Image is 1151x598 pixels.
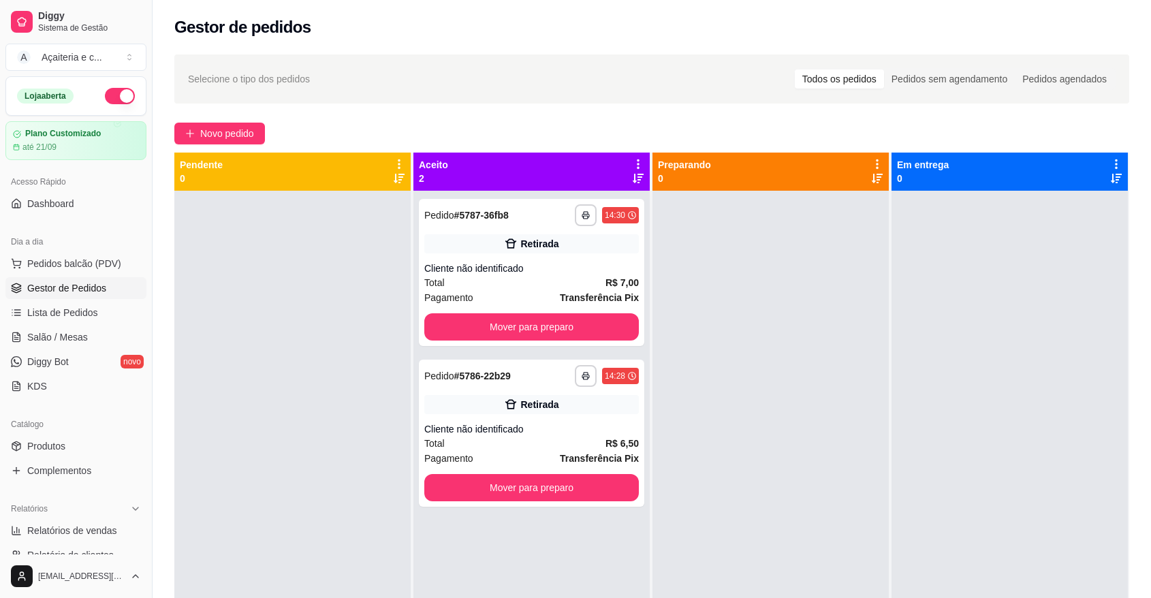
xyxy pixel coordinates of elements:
div: Retirada [520,398,558,411]
span: Relatórios de vendas [27,524,117,537]
span: Pagamento [424,451,473,466]
span: Pagamento [424,290,473,305]
span: KDS [27,379,47,393]
strong: Transferência Pix [560,453,639,464]
a: Gestor de Pedidos [5,277,146,299]
span: Relatórios [11,503,48,514]
p: Em entrega [897,158,949,172]
span: Novo pedido [200,126,254,141]
div: 14:28 [605,371,625,381]
span: Relatório de clientes [27,548,114,562]
span: Pedido [424,210,454,221]
span: Diggy [38,10,141,22]
strong: R$ 6,50 [605,438,639,449]
div: 14:30 [605,210,625,221]
button: Alterar Status [105,88,135,104]
div: Cliente não identificado [424,422,639,436]
span: Lista de Pedidos [27,306,98,319]
article: Plano Customizado [25,129,101,139]
span: Pedido [424,371,454,381]
strong: Transferência Pix [560,292,639,303]
a: Lista de Pedidos [5,302,146,324]
a: Produtos [5,435,146,457]
span: Total [424,275,445,290]
span: Diggy Bot [27,355,69,368]
span: Gestor de Pedidos [27,281,106,295]
button: Mover para preparo [424,313,639,341]
div: Pedidos agendados [1015,69,1114,89]
span: A [17,50,31,64]
div: Açaiteria e c ... [42,50,102,64]
span: plus [185,129,195,138]
p: 0 [897,172,949,185]
div: Retirada [520,237,558,251]
div: Dia a dia [5,231,146,253]
a: Plano Customizadoaté 21/09 [5,121,146,160]
span: Salão / Mesas [27,330,88,344]
p: Aceito [419,158,448,172]
span: [EMAIL_ADDRESS][DOMAIN_NAME] [38,571,125,582]
button: Mover para preparo [424,474,639,501]
span: Sistema de Gestão [38,22,141,33]
a: Relatórios de vendas [5,520,146,541]
div: Acesso Rápido [5,171,146,193]
a: Diggy Botnovo [5,351,146,373]
div: Cliente não identificado [424,262,639,275]
span: Complementos [27,464,91,477]
p: 0 [658,172,711,185]
button: Select a team [5,44,146,71]
a: Dashboard [5,193,146,215]
div: Todos os pedidos [795,69,884,89]
p: 2 [419,172,448,185]
button: [EMAIL_ADDRESS][DOMAIN_NAME] [5,560,146,593]
p: 0 [180,172,223,185]
strong: # 5787-36fb8 [454,210,509,221]
span: Pedidos balcão (PDV) [27,257,121,270]
article: até 21/09 [22,142,57,153]
p: Pendente [180,158,223,172]
span: Produtos [27,439,65,453]
strong: R$ 7,00 [605,277,639,288]
div: Loja aberta [17,89,74,104]
a: Relatório de clientes [5,544,146,566]
span: Selecione o tipo dos pedidos [188,72,310,86]
a: Salão / Mesas [5,326,146,348]
button: Pedidos balcão (PDV) [5,253,146,274]
div: Pedidos sem agendamento [884,69,1015,89]
a: KDS [5,375,146,397]
h2: Gestor de pedidos [174,16,311,38]
span: Total [424,436,445,451]
strong: # 5786-22b29 [454,371,511,381]
a: DiggySistema de Gestão [5,5,146,38]
span: Dashboard [27,197,74,210]
p: Preparando [658,158,711,172]
button: Novo pedido [174,123,265,144]
a: Complementos [5,460,146,482]
div: Catálogo [5,413,146,435]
